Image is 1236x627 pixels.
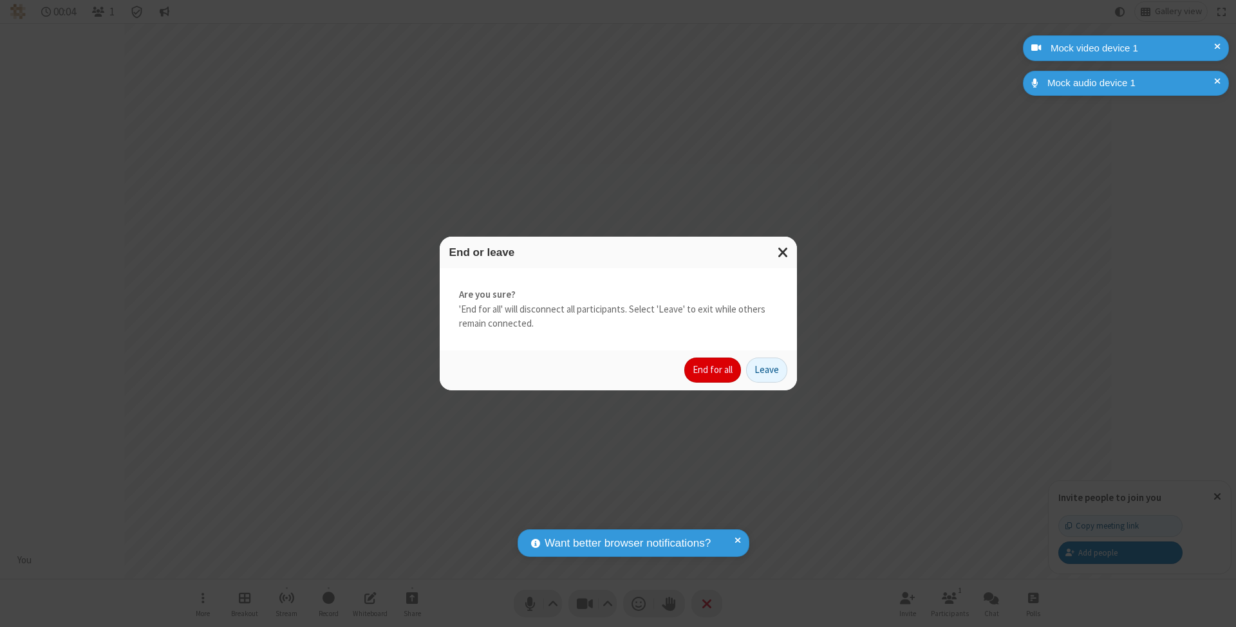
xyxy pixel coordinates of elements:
button: Close modal [770,237,797,268]
strong: Are you sure? [459,287,778,302]
button: Leave [746,358,787,383]
div: 'End for all' will disconnect all participants. Select 'Leave' to exit while others remain connec... [440,268,797,350]
span: Want better browser notifications? [545,535,711,552]
button: End for all [684,358,741,383]
div: Mock video device 1 [1046,41,1219,56]
div: Mock audio device 1 [1043,76,1219,91]
h3: End or leave [449,246,787,259]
